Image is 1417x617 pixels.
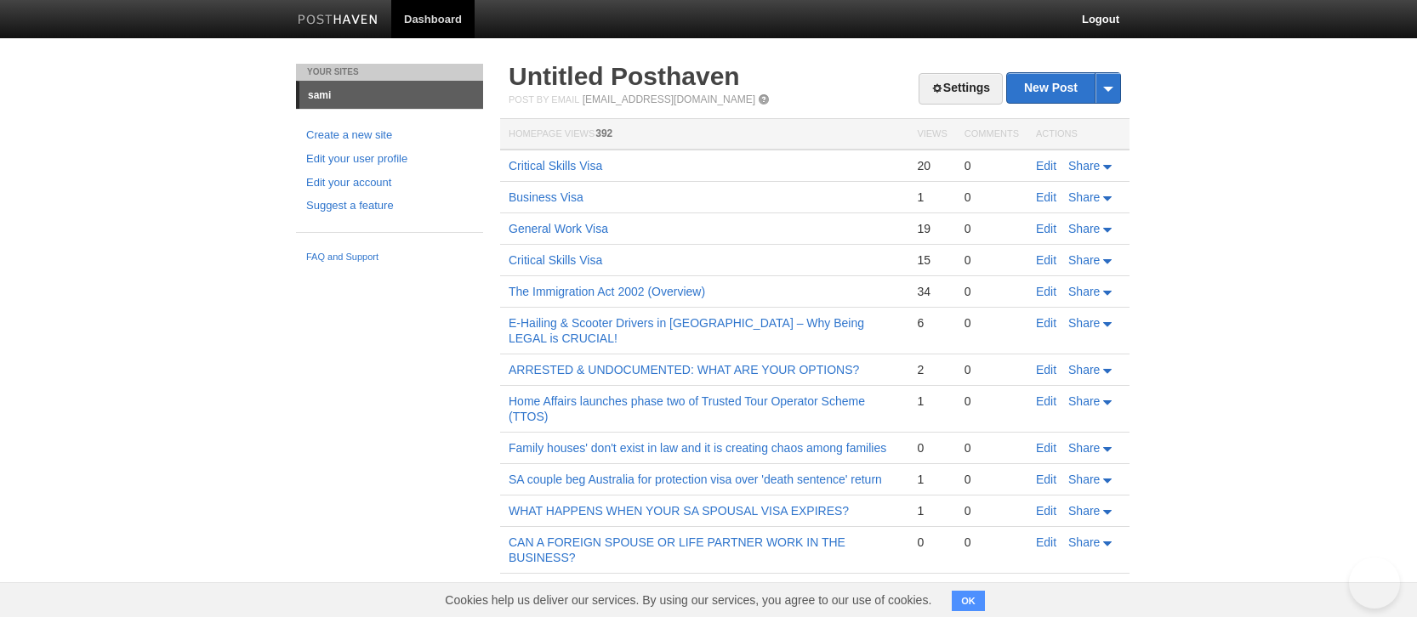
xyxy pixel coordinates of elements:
th: Comments [956,119,1027,150]
a: Edit [1036,504,1056,518]
a: Edit [1036,535,1056,549]
div: 0 [965,158,1019,173]
a: [EMAIL_ADDRESS][DOMAIN_NAME] [583,93,755,105]
div: 0 [917,581,947,597]
div: 1 [917,503,947,518]
a: Edit [1036,316,1056,330]
span: Share [1068,535,1100,549]
div: 0 [965,440,1019,456]
a: New Post [1007,73,1120,103]
div: 0 [965,284,1019,299]
span: Share [1068,285,1100,298]
a: WHAT HAPPENS WHEN YOUR SA SPOUSAL VISA EXPIRES? [509,504,849,518]
a: Edit [1036,222,1056,235]
a: Edit [1036,441,1056,455]
a: Edit [1036,473,1056,486]
th: Homepage Views [500,119,908,150]
a: Edit [1036,285,1056,298]
span: Share [1068,253,1100,267]
div: 0 [917,535,947,550]
div: 19 [917,221,947,236]
span: Share [1068,316,1100,330]
span: Post by Email [509,94,579,105]
div: 0 [965,252,1019,268]
a: SA couple beg Australia for protection visa over 'death sentence' return [509,473,882,486]
a: Critical Skills Visa [509,159,602,173]
div: 1 [917,393,947,409]
div: 0 [965,393,1019,409]
li: Your Sites [296,64,483,81]
div: 0 [965,362,1019,377]
div: 1 [917,190,947,205]
div: 20 [917,158,947,173]
a: Edit [1036,394,1056,408]
a: ARRESTED & UNDOCUMENTED: WHAT ARE YOUR OPTIONS? [509,363,859,376]
a: Create a new site [306,127,473,144]
span: Share [1068,159,1100,173]
span: Share [1068,473,1100,486]
div: 1 [917,472,947,487]
th: Actions [1027,119,1130,150]
span: Share [1068,222,1100,235]
a: The Immigration Act 2002 (Overview) [509,285,705,298]
img: Posthaven-bar [298,14,378,27]
a: Business Visa [509,190,583,204]
a: FAQ and Support [306,250,473,265]
iframe: Help Scout Beacon - Open [1349,558,1400,609]
a: Edit [1036,190,1056,204]
div: 0 [965,315,1019,331]
span: Share [1068,190,1100,204]
a: Edit [1036,159,1056,173]
a: Edit your account [306,174,473,192]
div: 0 [965,581,1019,597]
span: Cookies help us deliver our services. By using our services, you agree to our use of cookies. [428,583,948,617]
a: Edit [1036,253,1056,267]
th: Views [908,119,955,150]
a: CAN A FOREIGN SPOUSE OR LIFE PARTNER WORK IN THE BUSINESS? [509,535,845,564]
button: OK [952,591,985,611]
div: 0 [965,535,1019,550]
a: E-Hailing & Scooter Drivers in [GEOGRAPHIC_DATA] – Why Being LEGAL is CRUCIAL! [509,316,864,345]
a: General Work Visa [509,222,608,235]
a: Edit your user profile [306,150,473,168]
span: Share [1068,394,1100,408]
a: Untitled Posthaven [509,62,740,90]
div: 0 [965,503,1019,518]
div: 0 [965,190,1019,205]
a: Edit [1036,363,1056,376]
a: Suggest a feature [306,197,473,215]
a: sami [299,82,483,109]
div: 34 [917,284,947,299]
div: 2 [917,362,947,377]
div: 15 [917,252,947,268]
div: 0 [965,472,1019,487]
span: Share [1068,504,1100,518]
span: Share [1068,441,1100,455]
a: Family houses' don't exist in law and it is creating chaos among families [509,441,886,455]
div: 0 [965,221,1019,236]
span: Share [1068,363,1100,376]
a: Settings [919,73,1003,105]
a: Home Affairs launches phase two of Trusted Tour Operator Scheme (TTOS) [509,394,865,423]
span: 392 [595,127,612,139]
div: 6 [917,315,947,331]
a: Critical Skills Visa [509,253,602,267]
div: 0 [917,440,947,456]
